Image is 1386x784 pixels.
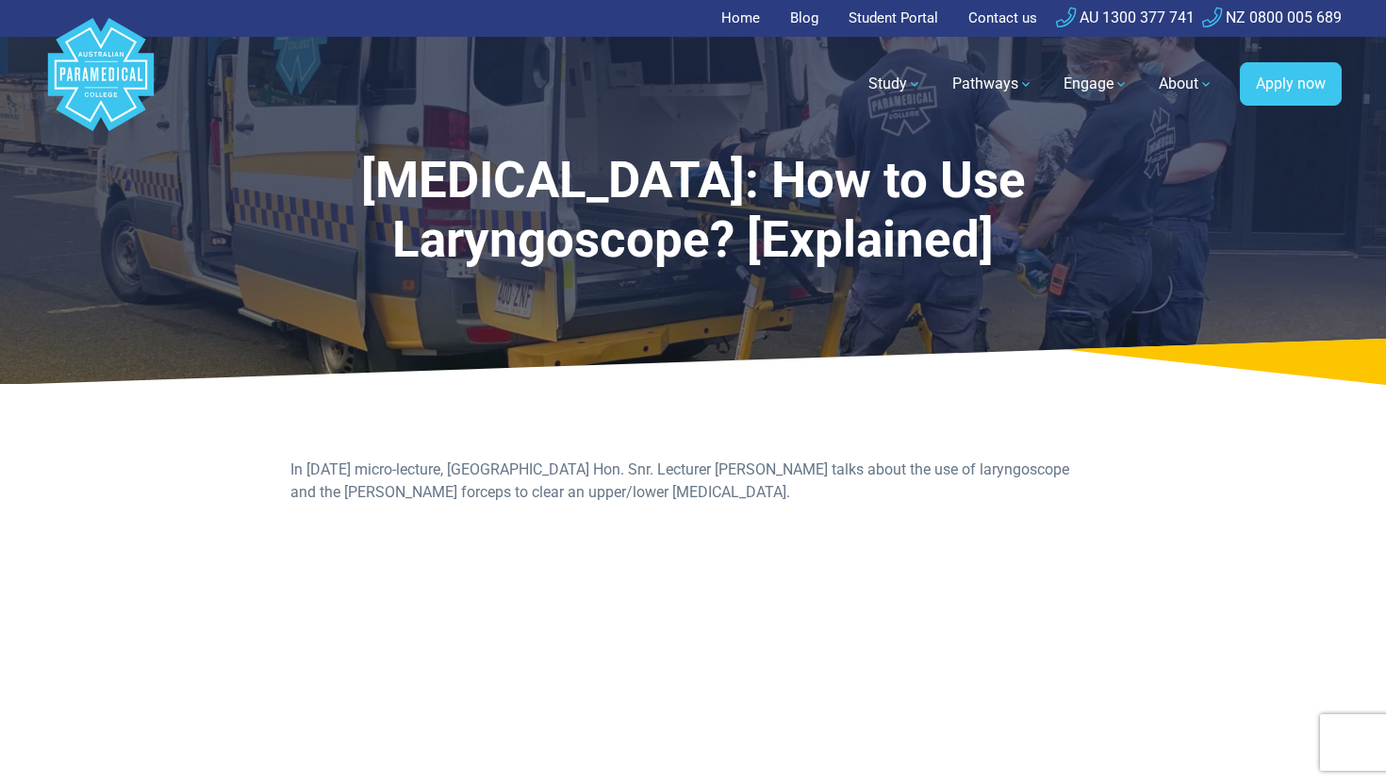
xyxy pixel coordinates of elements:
[206,151,1180,271] h1: [MEDICAL_DATA]: How to Use Laryngoscope? [Explained]
[44,37,157,132] a: Australian Paramedical College
[1052,58,1140,110] a: Engage
[1147,58,1225,110] a: About
[1202,8,1342,26] a: NZ 0800 005 689
[1056,8,1195,26] a: AU 1300 377 741
[1240,62,1342,106] a: Apply now
[857,58,933,110] a: Study
[290,459,1095,504] p: In [DATE] micro-lecture, [GEOGRAPHIC_DATA] Hon. Snr. Lecturer [PERSON_NAME] talks about the use o...
[941,58,1045,110] a: Pathways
